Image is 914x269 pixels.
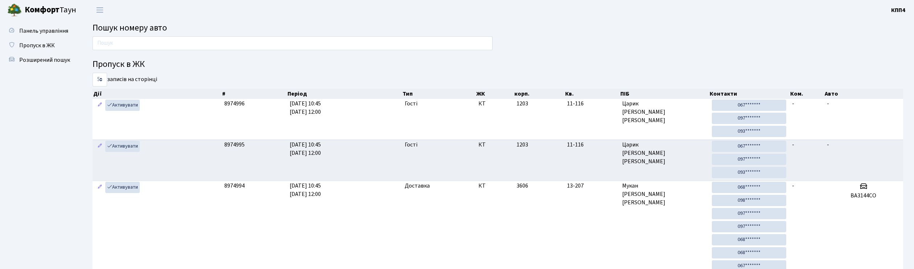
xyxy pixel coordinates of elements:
th: корп. [514,89,564,99]
span: 8974996 [224,100,245,108]
label: записів на сторінці [93,73,157,87]
h5: ВА3144СО [827,192,900,199]
span: Пропуск в ЖК [19,41,55,49]
span: Панель управління [19,27,68,35]
span: 11-116 [567,100,616,108]
a: Редагувати [95,100,104,111]
span: - [827,141,829,149]
th: Тип [402,89,476,99]
a: Редагувати [95,141,104,152]
a: Активувати [105,100,140,111]
th: Кв. [564,89,620,99]
a: Панель управління [4,24,76,38]
span: КТ [478,141,511,149]
span: Таун [25,4,76,16]
span: Гості [405,141,417,149]
h4: Пропуск в ЖК [93,59,903,70]
button: Переключити навігацію [91,4,109,16]
span: Мукан [PERSON_NAME] [PERSON_NAME] [622,182,706,207]
a: Розширений пошук [4,53,76,67]
span: Доставка [405,182,430,190]
span: [DATE] 10:45 [DATE] 12:00 [290,100,321,116]
span: 8974995 [224,141,245,149]
span: 13-207 [567,182,616,190]
span: Царик [PERSON_NAME] [PERSON_NAME] [622,100,706,125]
th: Дії [93,89,221,99]
th: ЖК [476,89,514,99]
span: КТ [478,100,511,108]
th: Авто [824,89,903,99]
input: Пошук [93,36,493,50]
select: записів на сторінці [93,73,107,87]
span: Гості [405,100,417,108]
span: - [792,100,794,108]
span: КТ [478,182,511,190]
span: Царик [PERSON_NAME] [PERSON_NAME] [622,141,706,166]
th: # [221,89,286,99]
a: Активувати [105,182,140,193]
a: Активувати [105,141,140,152]
th: Ком. [789,89,824,99]
a: Пропуск в ЖК [4,38,76,53]
a: КПП4 [891,6,905,15]
span: - [792,182,794,190]
span: Пошук номеру авто [93,21,167,34]
span: 3606 [517,182,528,190]
span: 8974994 [224,182,245,190]
span: [DATE] 10:45 [DATE] 12:00 [290,141,321,157]
b: Комфорт [25,4,60,16]
span: - [792,141,794,149]
span: Розширений пошук [19,56,70,64]
img: logo.png [7,3,22,17]
th: ПІБ [620,89,709,99]
span: [DATE] 10:45 [DATE] 12:00 [290,182,321,198]
a: Редагувати [95,182,104,193]
th: Період [287,89,402,99]
span: 1203 [517,141,528,149]
span: - [827,100,829,108]
th: Контакти [709,89,789,99]
span: 1203 [517,100,528,108]
b: КПП4 [891,6,905,14]
span: 11-116 [567,141,616,149]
